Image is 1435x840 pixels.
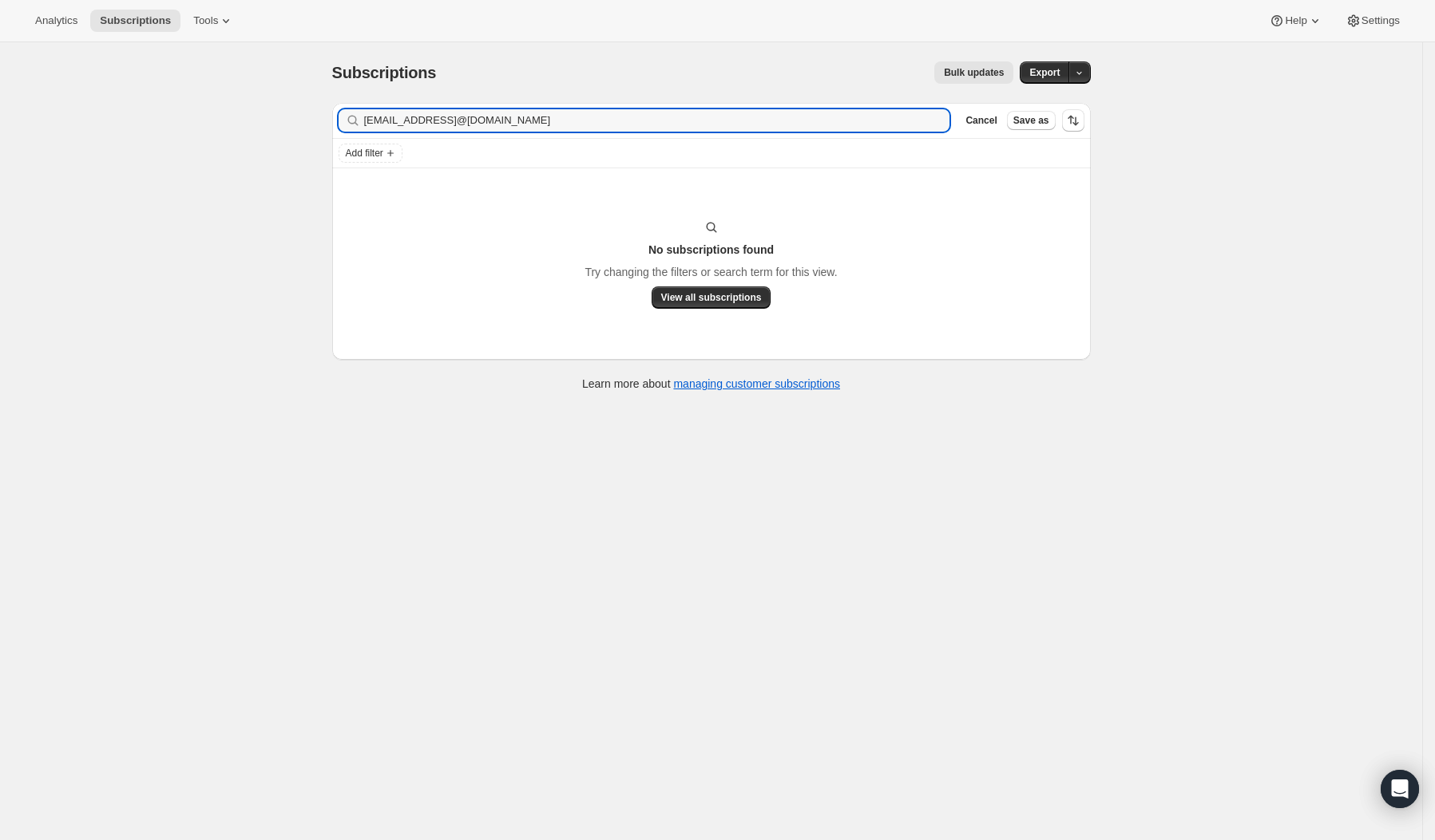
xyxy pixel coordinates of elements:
button: Tools [184,10,244,32]
button: Export [1020,61,1069,84]
button: Sort the results [1062,109,1084,132]
span: Analytics [35,14,77,27]
span: Subscriptions [100,14,171,27]
button: Settings [1336,10,1409,32]
button: Bulk updates [934,61,1013,84]
p: Try changing the filters or search term for this view. [585,264,837,280]
span: View all subscriptions [661,291,762,304]
button: View all subscriptions [652,286,771,309]
a: managing customer subscriptions [673,377,840,390]
div: Open Intercom Messenger [1381,770,1419,808]
button: Help [1259,10,1332,32]
button: Cancel [959,111,1003,130]
span: Export [1029,66,1060,79]
p: Learn more about [582,376,840,392]
span: Settings [1362,14,1400,27]
span: Save as [1013,114,1049,127]
span: Tools [193,14,218,27]
h3: No subscriptions found [648,242,774,258]
button: Subscriptions [90,10,180,32]
input: Filter subscribers [364,109,950,132]
span: Help [1285,14,1306,27]
button: Analytics [26,10,87,32]
span: Subscriptions [332,64,437,81]
span: Cancel [965,114,997,127]
button: Add filter [339,144,402,163]
button: Save as [1007,111,1056,130]
span: Add filter [346,147,383,160]
span: Bulk updates [944,66,1004,79]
